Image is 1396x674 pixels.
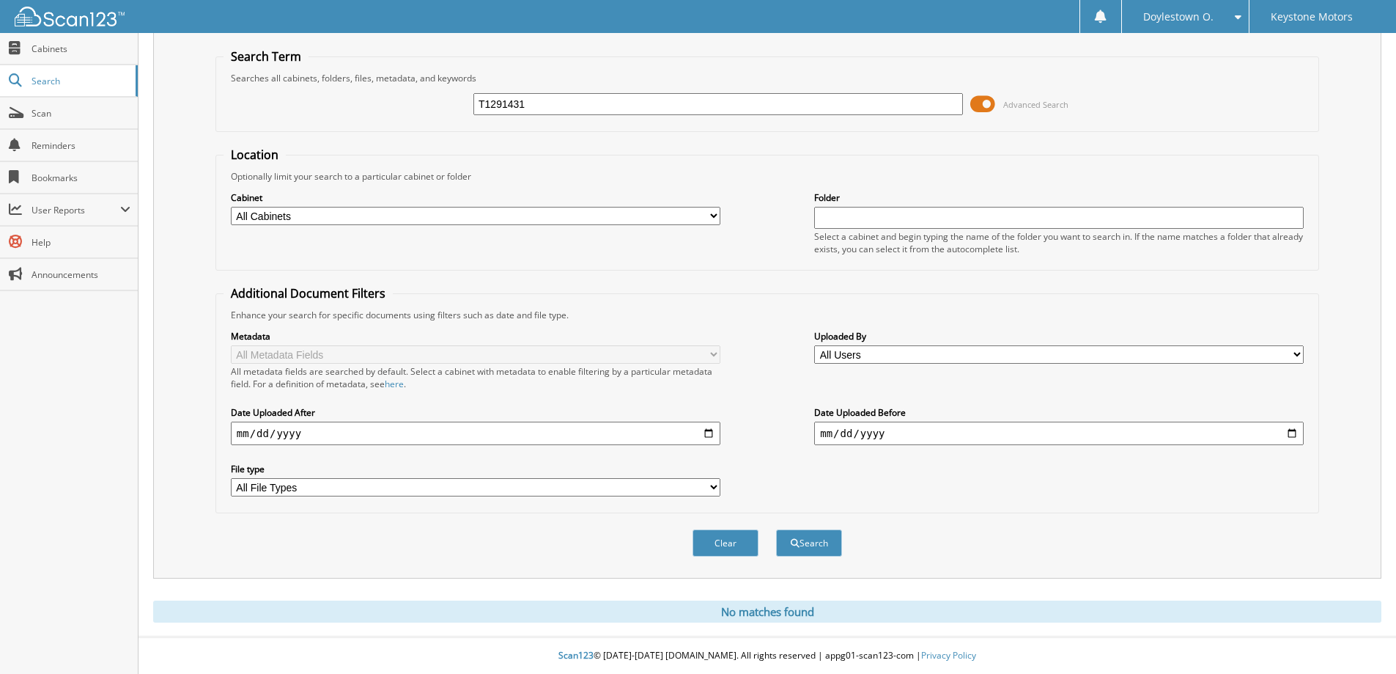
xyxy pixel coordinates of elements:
label: Metadata [231,330,720,343]
label: Date Uploaded After [231,406,720,419]
iframe: Chat Widget [1323,604,1396,674]
span: Help [32,236,130,249]
span: Scan [32,107,130,120]
span: User Reports [32,204,120,216]
div: © [DATE]-[DATE] [DOMAIN_NAME]. All rights reserved | appg01-scan123-com | [139,638,1396,674]
label: Uploaded By [814,330,1304,343]
div: Enhance your search for specific documents using filters such as date and file type. [224,309,1311,321]
a: Privacy Policy [921,649,976,662]
span: Scan123 [558,649,594,662]
label: Folder [814,191,1304,204]
input: start [231,422,720,445]
button: Clear [693,530,758,557]
label: File type [231,463,720,475]
span: Announcements [32,268,130,281]
div: Select a cabinet and begin typing the name of the folder you want to search in. If the name match... [814,230,1304,255]
div: All metadata fields are searched by default. Select a cabinet with metadata to enable filtering b... [231,365,720,390]
a: here [385,378,404,390]
span: Advanced Search [1003,99,1068,110]
span: Cabinets [32,43,130,55]
button: Search [776,530,842,557]
label: Date Uploaded Before [814,406,1304,419]
span: Doylestown O. [1143,12,1214,21]
div: Optionally limit your search to a particular cabinet or folder [224,170,1311,183]
img: scan123-logo-white.svg [15,7,125,26]
legend: Search Term [224,48,309,65]
legend: Additional Document Filters [224,285,393,301]
legend: Location [224,147,286,163]
span: Search [32,75,128,87]
div: No matches found [153,601,1381,623]
span: Reminders [32,139,130,152]
span: Keystone Motors [1271,12,1353,21]
input: end [814,422,1304,445]
label: Cabinet [231,191,720,204]
div: Searches all cabinets, folders, files, metadata, and keywords [224,72,1311,84]
span: Bookmarks [32,172,130,184]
